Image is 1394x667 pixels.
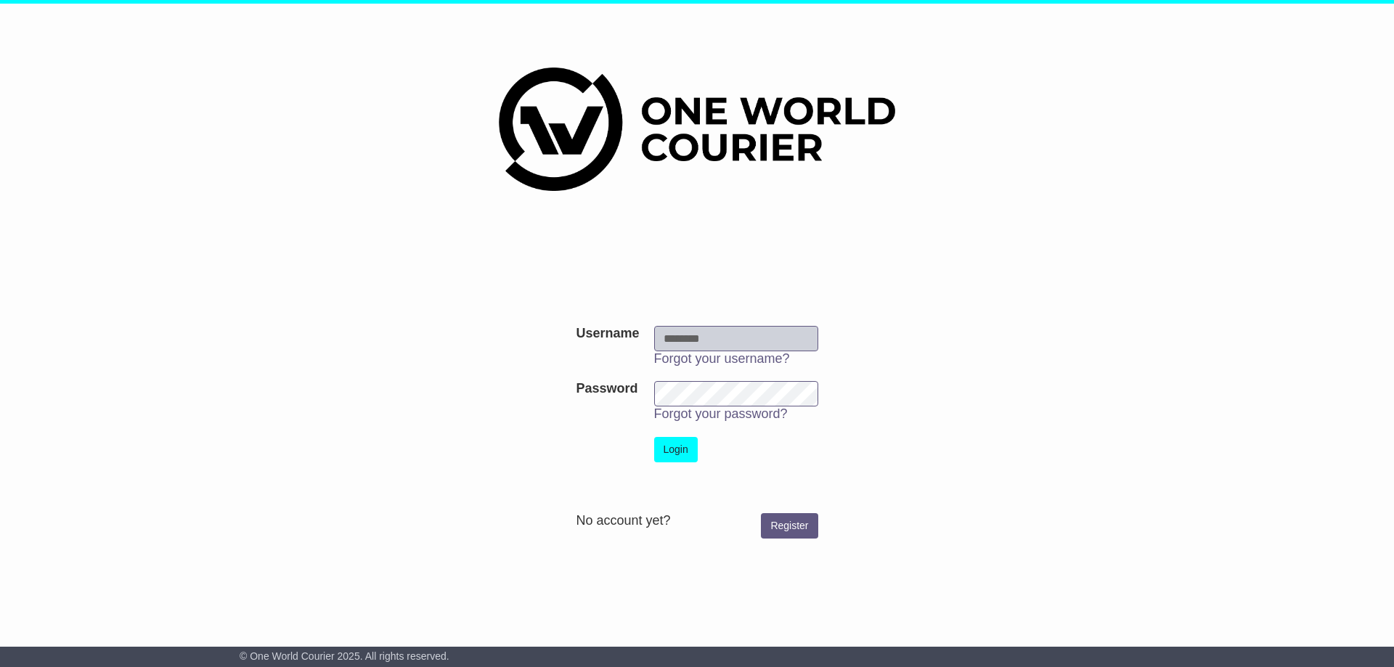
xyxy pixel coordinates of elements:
[576,381,637,397] label: Password
[654,406,788,421] a: Forgot your password?
[654,351,790,366] a: Forgot your username?
[761,513,818,539] a: Register
[783,330,801,347] keeper-lock: Open Keeper Popup
[240,650,449,662] span: © One World Courier 2025. All rights reserved.
[576,326,639,342] label: Username
[576,513,818,529] div: No account yet?
[499,67,895,191] img: One World
[654,437,698,462] button: Login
